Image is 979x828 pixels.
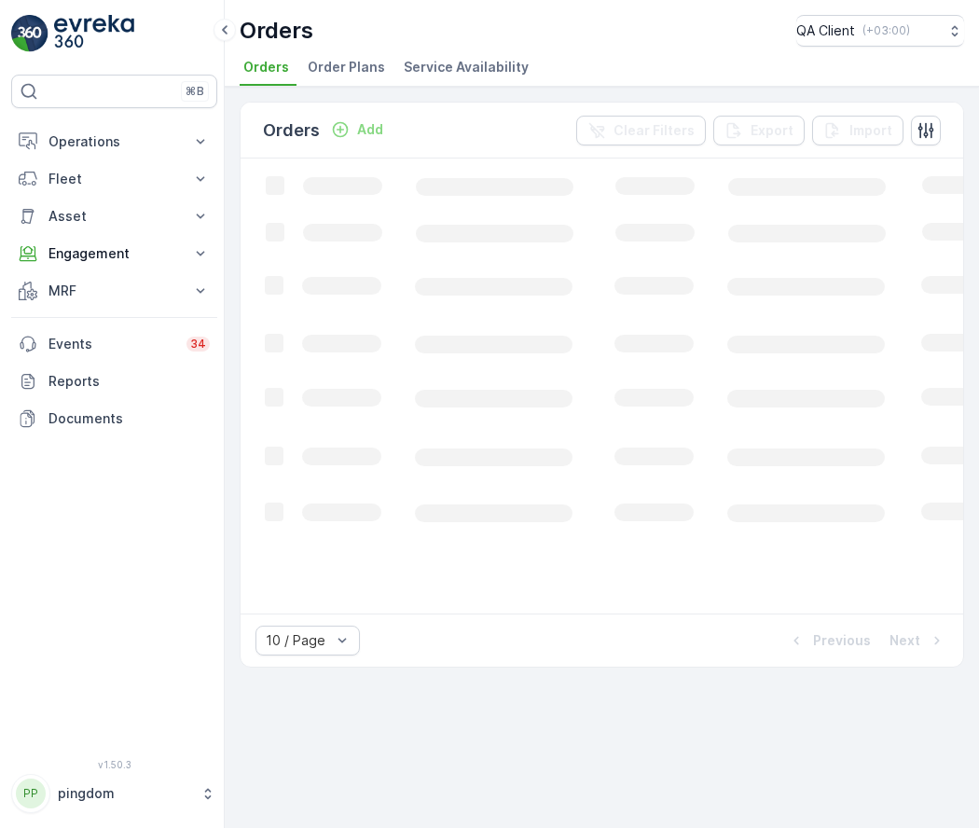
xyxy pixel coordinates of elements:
[813,631,871,650] p: Previous
[11,235,217,272] button: Engagement
[713,116,805,145] button: Export
[11,272,217,310] button: MRF
[48,207,180,226] p: Asset
[48,409,210,428] p: Documents
[889,631,920,650] p: Next
[58,784,191,803] p: pingdom
[785,629,873,652] button: Previous
[11,759,217,770] span: v 1.50.3
[186,84,204,99] p: ⌘B
[751,121,793,140] p: Export
[48,372,210,391] p: Reports
[404,58,529,76] span: Service Availability
[54,15,134,52] img: logo_light-DOdMpM7g.png
[862,23,910,38] p: ( +03:00 )
[11,198,217,235] button: Asset
[11,123,217,160] button: Operations
[576,116,706,145] button: Clear Filters
[11,400,217,437] a: Documents
[357,120,383,139] p: Add
[48,282,180,300] p: MRF
[11,160,217,198] button: Fleet
[263,117,320,144] p: Orders
[11,325,217,363] a: Events34
[240,16,313,46] p: Orders
[243,58,289,76] span: Orders
[849,121,892,140] p: Import
[11,774,217,813] button: PPpingdom
[48,170,180,188] p: Fleet
[11,363,217,400] a: Reports
[48,132,180,151] p: Operations
[308,58,385,76] span: Order Plans
[614,121,695,140] p: Clear Filters
[16,779,46,808] div: PP
[812,116,903,145] button: Import
[796,15,964,47] button: QA Client(+03:00)
[11,15,48,52] img: logo
[324,118,391,141] button: Add
[48,244,180,263] p: Engagement
[888,629,948,652] button: Next
[48,335,175,353] p: Events
[190,337,206,352] p: 34
[796,21,855,40] p: QA Client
